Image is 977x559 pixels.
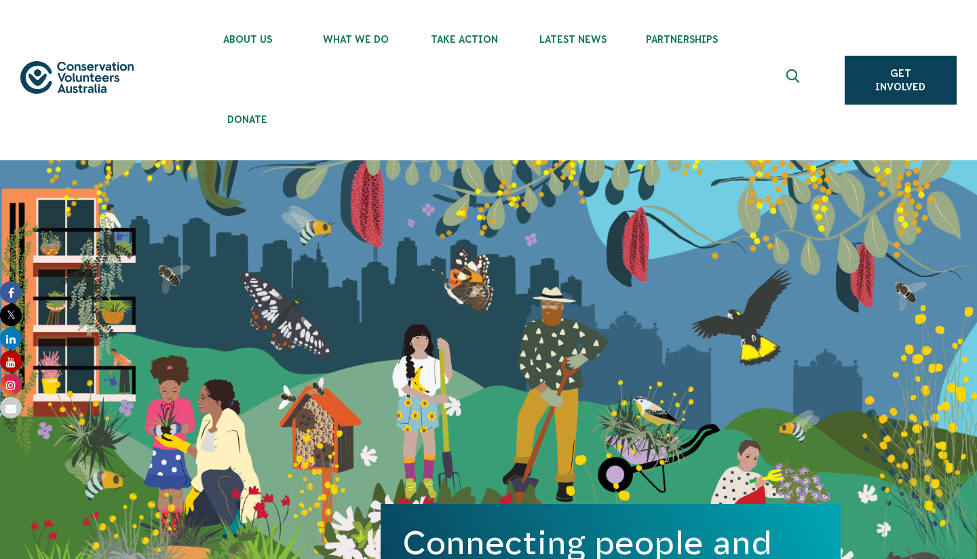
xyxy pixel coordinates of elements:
span: Donate [193,114,302,125]
span: What We Do [302,34,410,45]
img: logo.svg [20,61,134,94]
span: Take Action [410,34,519,45]
span: Partnerships [628,34,736,45]
span: Expand search box [786,69,803,91]
span: Latest News [519,34,628,45]
a: Get Involved [845,56,957,105]
button: Expand search box Close search box [778,64,811,96]
span: About Us [193,34,302,45]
